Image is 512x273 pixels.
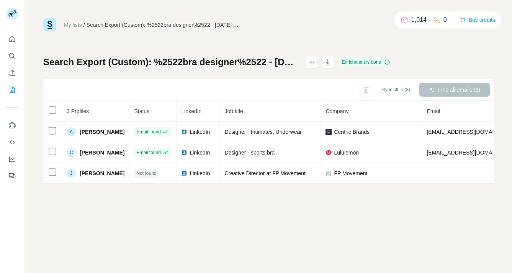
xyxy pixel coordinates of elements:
button: Dashboard [6,152,18,166]
div: A [67,127,76,136]
button: Quick start [6,32,18,46]
img: company-logo [326,150,332,156]
button: actions [306,56,318,68]
span: Not found [136,170,156,177]
span: [PERSON_NAME] [80,149,124,156]
span: [PERSON_NAME] [80,169,124,177]
span: Sync all to (3) [382,86,410,93]
button: Sync all to (3) [377,84,415,95]
span: [PERSON_NAME] [80,128,124,136]
span: Centric Brands [334,128,370,136]
a: My lists [64,22,82,28]
button: Use Surfe API [6,135,18,149]
span: Creative Director at FP Movement [224,170,305,176]
button: My lists [6,83,18,97]
span: Job title [224,108,243,114]
button: Buy credits [460,15,495,25]
span: Email found [136,128,160,135]
span: LinkedIn [190,169,210,177]
img: LinkedIn logo [181,170,187,176]
span: LinkedIn [190,128,210,136]
button: Enrich CSV [6,66,18,80]
span: Status [134,108,149,114]
span: Lululemon [334,149,359,156]
span: LinkedIn [181,108,201,114]
span: Email [427,108,440,114]
p: 1,014 [411,15,427,25]
span: Company [326,108,348,114]
span: LinkedIn [190,149,210,156]
span: Email found [136,149,160,156]
div: Enrichment is done [339,58,393,67]
img: company-logo [326,129,332,135]
button: Feedback [6,169,18,183]
img: LinkedIn logo [181,150,187,156]
span: FP Movement [334,169,367,177]
span: 3 Profiles [67,108,89,114]
div: J [67,169,76,178]
div: Search Export (Custom): %2522bra designer%2522 - [DATE] 22:41 [87,21,240,29]
span: Designer - Intimates, Underwear [224,129,302,135]
img: Surfe Logo [43,18,56,31]
li: / [83,21,85,29]
button: Search [6,49,18,63]
span: Designer - sports bra [224,150,275,156]
div: C [67,148,76,157]
p: 0 [443,15,447,25]
h1: Search Export (Custom): %2522bra designer%2522 - [DATE] 22:41 [43,56,299,68]
button: Use Surfe on LinkedIn [6,118,18,132]
img: LinkedIn logo [181,129,187,135]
